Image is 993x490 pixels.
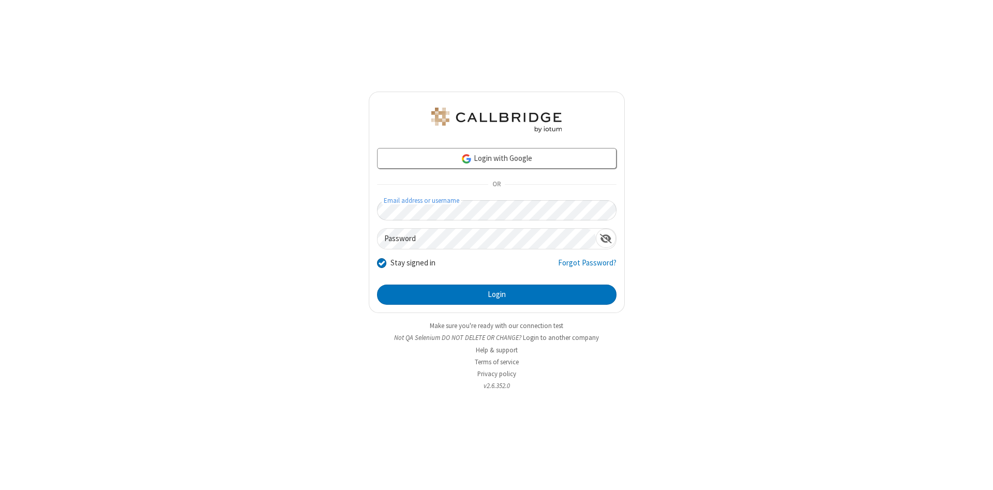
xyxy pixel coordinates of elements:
li: Not QA Selenium DO NOT DELETE OR CHANGE? [369,333,625,343]
button: Login to another company [523,333,599,343]
a: Help & support [476,346,518,354]
a: Make sure you're ready with our connection test [430,321,563,330]
span: OR [488,177,505,192]
button: Login [377,285,616,305]
a: Privacy policy [477,369,516,378]
img: QA Selenium DO NOT DELETE OR CHANGE [429,108,564,132]
a: Forgot Password? [558,257,616,277]
li: v2.6.352.0 [369,381,625,391]
img: google-icon.png [461,153,472,165]
a: Terms of service [475,358,519,366]
label: Stay signed in [390,257,435,269]
a: Login with Google [377,148,616,169]
div: Show password [596,229,616,248]
input: Email address or username [377,200,616,220]
input: Password [378,229,596,249]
